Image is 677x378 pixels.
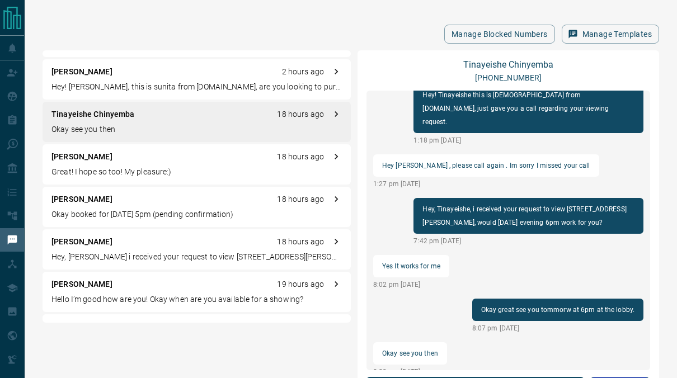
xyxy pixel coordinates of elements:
[51,124,342,135] p: Okay see you then
[51,294,342,305] p: Hello I’m good how are you! Okay when are you available for a showing?
[51,66,112,78] p: [PERSON_NAME]
[382,159,590,172] p: Hey [PERSON_NAME] , please call again . Im sorry I missed your call
[51,321,112,333] p: [PERSON_NAME]
[51,108,135,120] p: Tinayeishe Chinyemba
[277,236,324,248] p: 18 hours ago
[481,303,634,316] p: Okay great see you tommorw at 6pm at the lobby.
[562,25,659,44] button: Manage Templates
[373,179,599,189] p: 1:27 pm [DATE]
[51,193,112,205] p: [PERSON_NAME]
[51,81,342,93] p: Hey! [PERSON_NAME], this is sunita from [DOMAIN_NAME], are you looking to purchase a property or ...
[382,259,440,273] p: Yes It works for me
[422,202,634,229] p: Hey, Tinayeishe, i received your request to view [STREET_ADDRESS][PERSON_NAME], would [DATE] even...
[382,347,438,360] p: Okay see you then
[472,323,643,333] p: 8:07 pm [DATE]
[277,151,324,163] p: 18 hours ago
[413,236,643,246] p: 7:42 pm [DATE]
[51,166,342,178] p: Great! I hope so too! My pleasure:)
[51,251,342,263] p: Hey, [PERSON_NAME] i received your request to view [STREET_ADDRESS][PERSON_NAME], for sale. When ...
[51,278,112,290] p: [PERSON_NAME]
[277,108,324,120] p: 18 hours ago
[282,66,324,78] p: 2 hours ago
[373,280,449,290] p: 8:02 pm [DATE]
[277,193,324,205] p: 18 hours ago
[422,88,634,129] p: Hey! Tinayeishe this is [DEMOGRAPHIC_DATA] from [DOMAIN_NAME], just gave you a call regarding you...
[51,236,112,248] p: [PERSON_NAME]
[51,151,112,163] p: [PERSON_NAME]
[463,59,553,70] a: Tinayeishe Chinyemba
[51,209,342,220] p: Okay booked for [DATE] 5pm (pending confirmation)
[475,72,542,84] p: [PHONE_NUMBER]
[444,25,555,44] button: Manage Blocked Numbers
[413,135,643,145] p: 1:18 pm [DATE]
[373,367,447,377] p: 8:09 pm [DATE]
[277,278,324,290] p: 19 hours ago
[277,321,324,333] p: 22 hours ago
